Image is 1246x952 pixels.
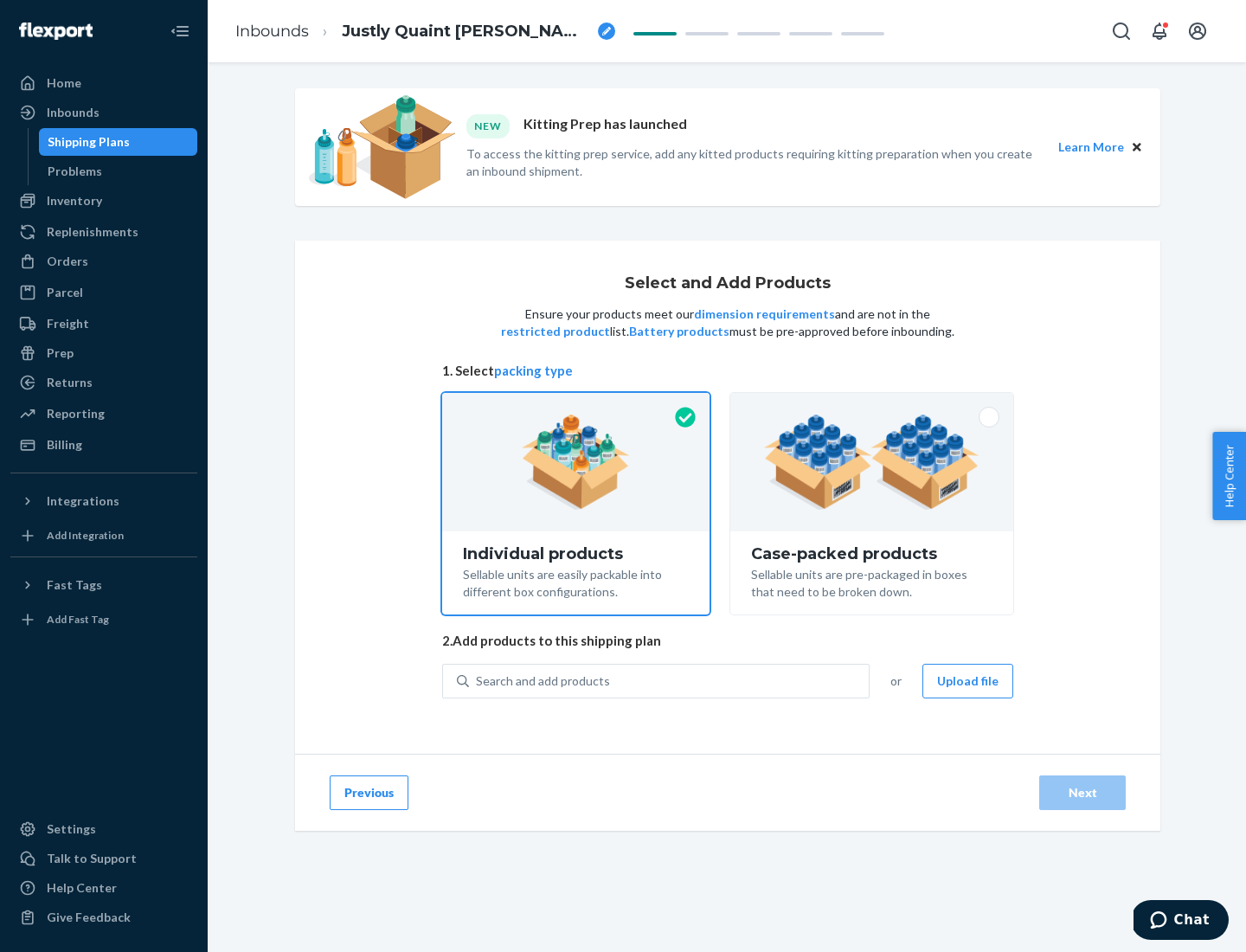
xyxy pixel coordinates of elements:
[47,528,124,543] div: Add Integration
[10,187,197,215] a: Inventory
[10,431,197,459] a: Billing
[1039,775,1126,810] button: Next
[466,114,510,138] div: NEW
[47,253,88,270] div: Orders
[10,369,197,396] a: Returns
[10,571,197,599] button: Fast Tags
[1180,14,1215,48] button: Open account menu
[47,576,102,594] div: Fast Tags
[890,672,902,690] span: or
[163,14,197,48] button: Close Navigation
[1054,784,1111,801] div: Next
[39,128,198,156] a: Shipping Plans
[47,820,96,838] div: Settings
[47,192,102,209] div: Inventory
[47,74,81,92] div: Home
[342,21,591,43] span: Justly Quaint Molly
[47,612,109,627] div: Add Fast Tag
[48,133,130,151] div: Shipping Plans
[10,522,197,550] a: Add Integration
[47,909,131,926] div: Give Feedback
[10,606,197,634] a: Add Fast Tag
[764,415,979,510] img: case-pack.59cecea509d18c883b923b81aeac6d0b.png
[19,23,93,40] img: Flexport logo
[10,815,197,843] a: Settings
[751,563,992,601] div: Sellable units are pre-packaged in boxes that need to be broken down.
[499,306,956,340] p: Ensure your products meet our and are not in the list. must be pre-approved before inbounding.
[10,339,197,367] a: Prep
[1134,900,1229,943] iframe: Opens a widget where you can chat to one of our agents
[47,344,74,362] div: Prep
[47,405,105,422] div: Reporting
[523,114,687,138] p: Kitting Prep has launched
[47,492,119,510] div: Integrations
[47,315,89,332] div: Freight
[463,563,689,601] div: Sellable units are easily packable into different box configurations.
[922,664,1013,698] button: Upload file
[10,310,197,338] a: Freight
[39,158,198,185] a: Problems
[10,248,197,275] a: Orders
[442,632,1013,650] span: 2. Add products to this shipping plan
[522,415,630,510] img: individual-pack.facf35554cb0f1810c75b2bd6df2d64e.png
[1104,14,1139,48] button: Open Search Box
[47,879,117,897] div: Help Center
[466,145,1043,180] p: To access the kitting prep service, add any kitted products requiring kitting preparation when yo...
[1127,138,1146,157] button: Close
[751,545,992,563] div: Case-packed products
[463,545,689,563] div: Individual products
[442,362,1013,380] span: 1. Select
[47,104,100,121] div: Inbounds
[10,218,197,246] a: Replenishments
[10,874,197,902] a: Help Center
[47,850,137,867] div: Talk to Support
[10,69,197,97] a: Home
[629,323,729,340] button: Battery products
[10,400,197,428] a: Reporting
[625,275,831,293] h1: Select and Add Products
[694,306,835,323] button: dimension requirements
[501,323,610,340] button: restricted product
[476,672,610,690] div: Search and add products
[47,374,93,391] div: Returns
[1212,432,1246,520] button: Help Center
[48,163,102,180] div: Problems
[235,22,309,41] a: Inbounds
[222,6,629,57] ol: breadcrumbs
[330,775,408,810] button: Previous
[10,904,197,931] button: Give Feedback
[47,436,82,453] div: Billing
[10,279,197,306] a: Parcel
[47,284,83,301] div: Parcel
[10,845,197,872] button: Talk to Support
[47,223,138,241] div: Replenishments
[1142,14,1177,48] button: Open notifications
[10,99,197,126] a: Inbounds
[494,362,573,380] button: packing type
[10,487,197,515] button: Integrations
[1058,138,1124,157] button: Learn More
